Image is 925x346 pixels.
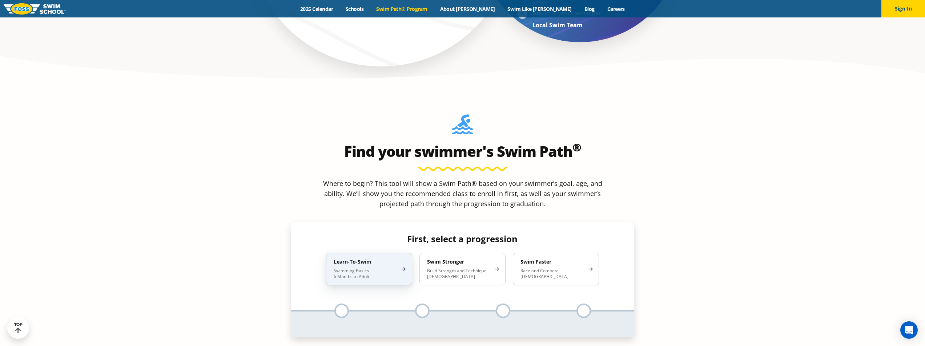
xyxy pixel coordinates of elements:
[572,140,581,155] sup: ®
[4,3,66,15] img: FOSS Swim School Logo
[532,21,583,29] strong: Local Swim Team
[452,114,473,139] img: Foss-Location-Swimming-Pool-Person.svg
[900,321,918,339] div: Open Intercom Messenger
[427,268,491,280] p: Build Strength and Technique [DEMOGRAPHIC_DATA]
[434,5,501,12] a: About [PERSON_NAME]
[320,178,605,209] p: Where to begin? This tool will show a Swim Path® based on your swimmer’s goal, age, and ability. ...
[578,5,601,12] a: Blog
[14,322,23,334] div: TOP
[520,268,584,280] p: Race and Compete [DEMOGRAPHIC_DATA]
[334,259,397,265] h4: Learn-To-Swim
[370,5,434,12] a: Swim Path® Program
[501,5,578,12] a: Swim Like [PERSON_NAME]
[427,259,491,265] h4: Swim Stronger
[520,259,584,265] h4: Swim Faster
[291,143,634,160] h2: Find your swimmer's Swim Path
[601,5,631,12] a: Careers
[294,5,339,12] a: 2025 Calendar
[339,5,370,12] a: Schools
[320,234,605,244] h4: First, select a progression
[334,268,397,280] p: Swimming Basics 6 Months to Adult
